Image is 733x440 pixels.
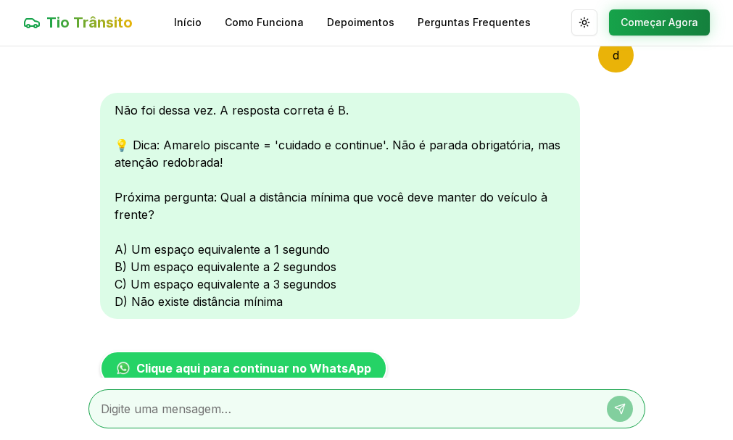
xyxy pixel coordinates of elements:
a: Como Funciona [225,15,304,30]
button: Começar Agora [609,9,710,36]
div: Não foi dessa vez. A resposta correta é B. 💡 Dica: Amarelo piscante = 'cuidado e continue'. Não é... [100,93,580,319]
a: Depoimentos [327,15,394,30]
span: Clique aqui para continuar no WhatsApp [136,360,371,377]
div: d [598,38,634,72]
a: Início [174,15,202,30]
span: Tio Trânsito [46,12,133,33]
a: Clique aqui para continuar no WhatsApp [100,351,387,386]
a: Tio Trânsito [23,12,133,33]
a: Perguntas Frequentes [418,15,531,30]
